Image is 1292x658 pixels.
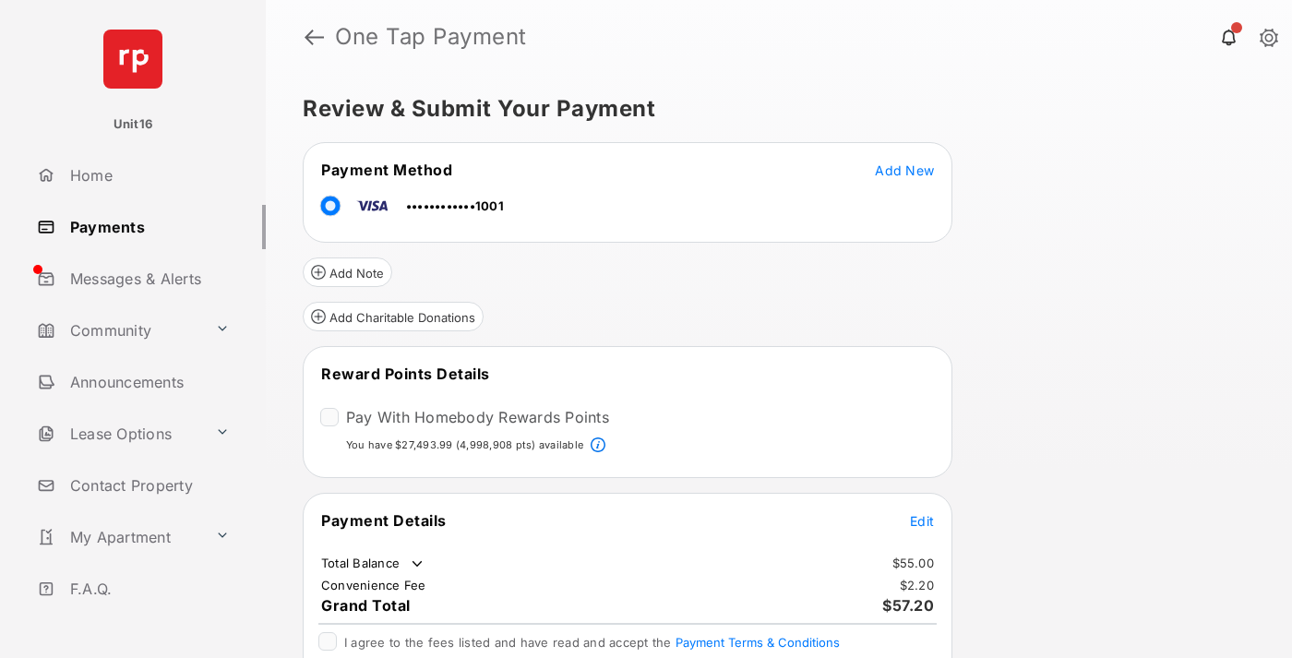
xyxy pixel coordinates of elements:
td: $2.20 [899,577,935,593]
button: Edit [910,511,934,530]
p: You have $27,493.99 (4,998,908 pts) available [346,437,583,453]
button: I agree to the fees listed and have read and accept the [676,635,840,650]
button: Add New [875,161,934,179]
a: My Apartment [30,515,208,559]
a: Announcements [30,360,266,404]
span: Payment Method [321,161,452,179]
h5: Review & Submit Your Payment [303,98,1240,120]
a: Home [30,153,266,197]
a: Contact Property [30,463,266,508]
span: Add New [875,162,934,178]
button: Add Note [303,257,392,287]
td: $55.00 [891,555,936,571]
span: Reward Points Details [321,365,490,383]
p: Unit16 [114,115,153,134]
button: Add Charitable Donations [303,302,484,331]
a: Payments [30,205,266,249]
td: Convenience Fee [320,577,427,593]
strong: One Tap Payment [335,26,527,48]
td: Total Balance [320,555,426,573]
span: Payment Details [321,511,447,530]
span: $57.20 [882,596,934,615]
a: Community [30,308,208,353]
img: svg+xml;base64,PHN2ZyB4bWxucz0iaHR0cDovL3d3dy53My5vcmcvMjAwMC9zdmciIHdpZHRoPSI2NCIgaGVpZ2h0PSI2NC... [103,30,162,89]
a: F.A.Q. [30,567,266,611]
a: Lease Options [30,412,208,456]
span: I agree to the fees listed and have read and accept the [344,635,840,650]
span: Grand Total [321,596,411,615]
label: Pay With Homebody Rewards Points [346,408,609,426]
span: Edit [910,513,934,529]
span: ••••••••••••1001 [406,198,504,213]
a: Messages & Alerts [30,257,266,301]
